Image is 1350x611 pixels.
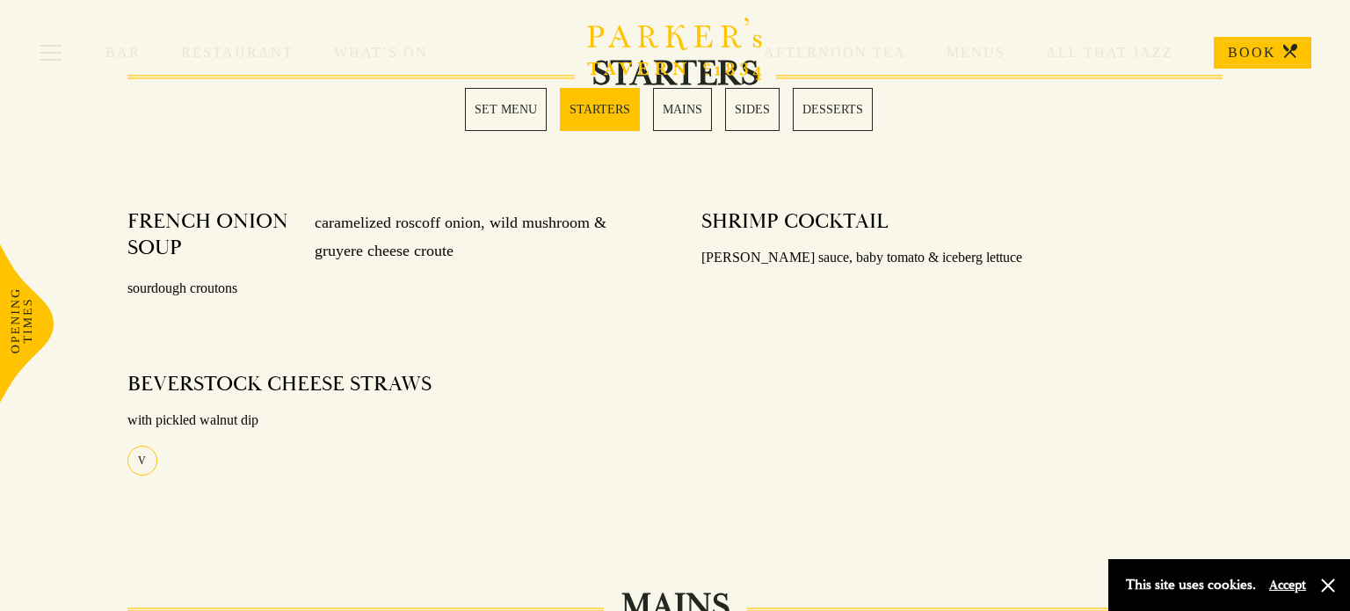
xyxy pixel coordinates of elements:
button: Close and accept [1319,577,1337,594]
button: Accept [1269,577,1306,593]
h4: SHRIMP COCKTAIL [701,208,889,235]
a: 1 / 5 [465,88,547,131]
p: with pickled walnut dip [127,408,649,433]
p: caramelized roscoff onion, wild mushroom & gruyere cheese croute [297,208,649,265]
h4: BEVERSTOCK CHEESE STRAWS [127,371,432,397]
a: 5 / 5 [793,88,873,131]
p: This site uses cookies. [1126,572,1256,598]
a: 2 / 5 [560,88,640,131]
a: 4 / 5 [725,88,780,131]
h4: FRENCH ONION SOUP [127,208,297,265]
p: sourdough croutons [127,276,649,302]
p: [PERSON_NAME] sauce, baby tomato & iceberg lettuce [701,245,1223,271]
a: 3 / 5 [653,88,712,131]
div: V [127,446,157,476]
